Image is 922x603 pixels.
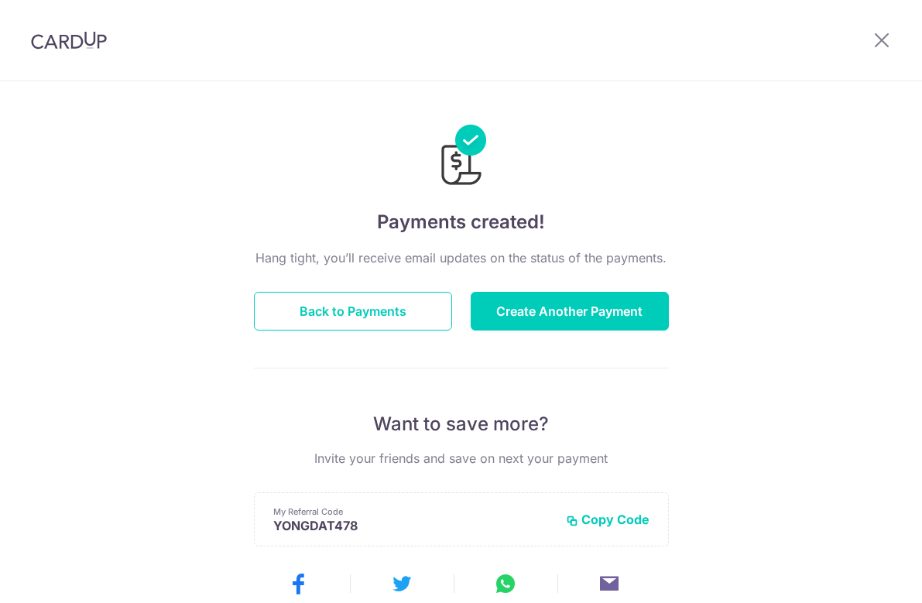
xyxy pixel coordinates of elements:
button: Copy Code [566,512,650,527]
h4: Payments created! [254,208,669,236]
iframe: Opens a widget where you can find more information [822,557,907,595]
button: Create Another Payment [471,292,669,331]
p: Invite your friends and save on next your payment [254,449,669,468]
p: Hang tight, you’ll receive email updates on the status of the payments. [254,248,669,267]
p: YONGDAT478 [273,518,554,533]
p: Want to save more? [254,412,669,437]
img: Payments [437,125,486,190]
img: CardUp [31,31,107,50]
p: My Referral Code [273,505,554,518]
button: Back to Payments [254,292,452,331]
